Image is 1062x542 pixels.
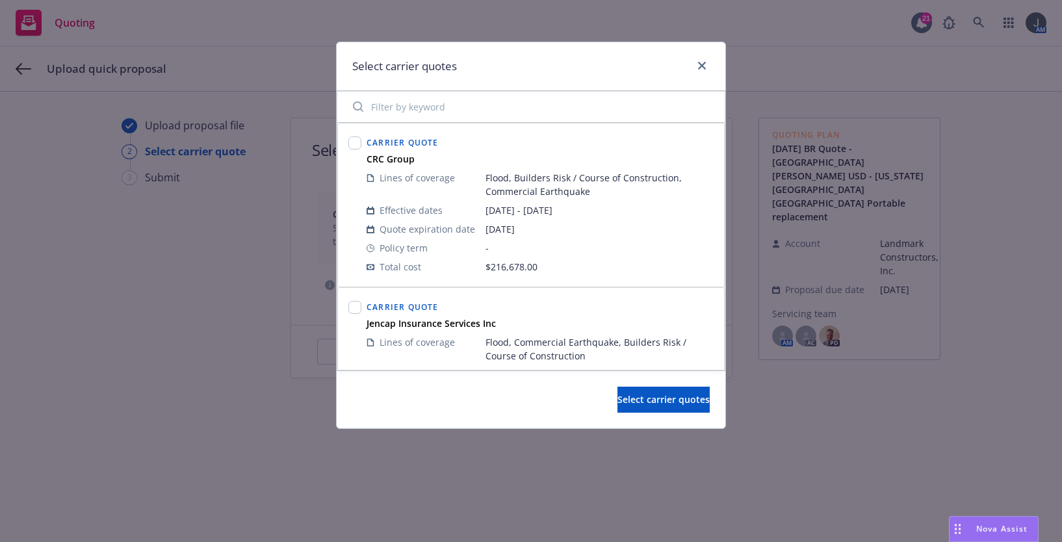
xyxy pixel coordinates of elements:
[486,261,537,273] span: $216,678.00
[617,387,710,413] button: Select carrier quotes
[380,171,455,185] span: Lines of coverage
[380,260,421,274] span: Total cost
[486,368,714,381] span: [DATE] - [DATE]
[486,171,714,198] span: Flood, Builders Risk / Course of Construction, Commercial Earthquake
[694,58,710,73] a: close
[367,137,439,148] span: Carrier Quote
[380,335,455,349] span: Lines of coverage
[380,203,443,217] span: Effective dates
[367,317,496,329] strong: Jencap Insurance Services Inc
[486,335,714,363] span: Flood, Commercial Earthquake, Builders Risk / Course of Construction
[380,222,475,236] span: Quote expiration date
[367,153,415,165] strong: CRC Group
[949,516,1039,542] button: Nova Assist
[486,222,714,236] span: [DATE]
[950,517,966,541] div: Drag to move
[486,241,714,255] span: -
[617,393,710,406] span: Select carrier quotes
[367,302,439,313] span: Carrier Quote
[380,241,428,255] span: Policy term
[345,94,717,120] input: Filter by keyword
[486,203,714,217] span: [DATE] - [DATE]
[976,523,1028,534] span: Nova Assist
[380,368,443,381] span: Effective dates
[352,58,457,75] h1: Select carrier quotes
